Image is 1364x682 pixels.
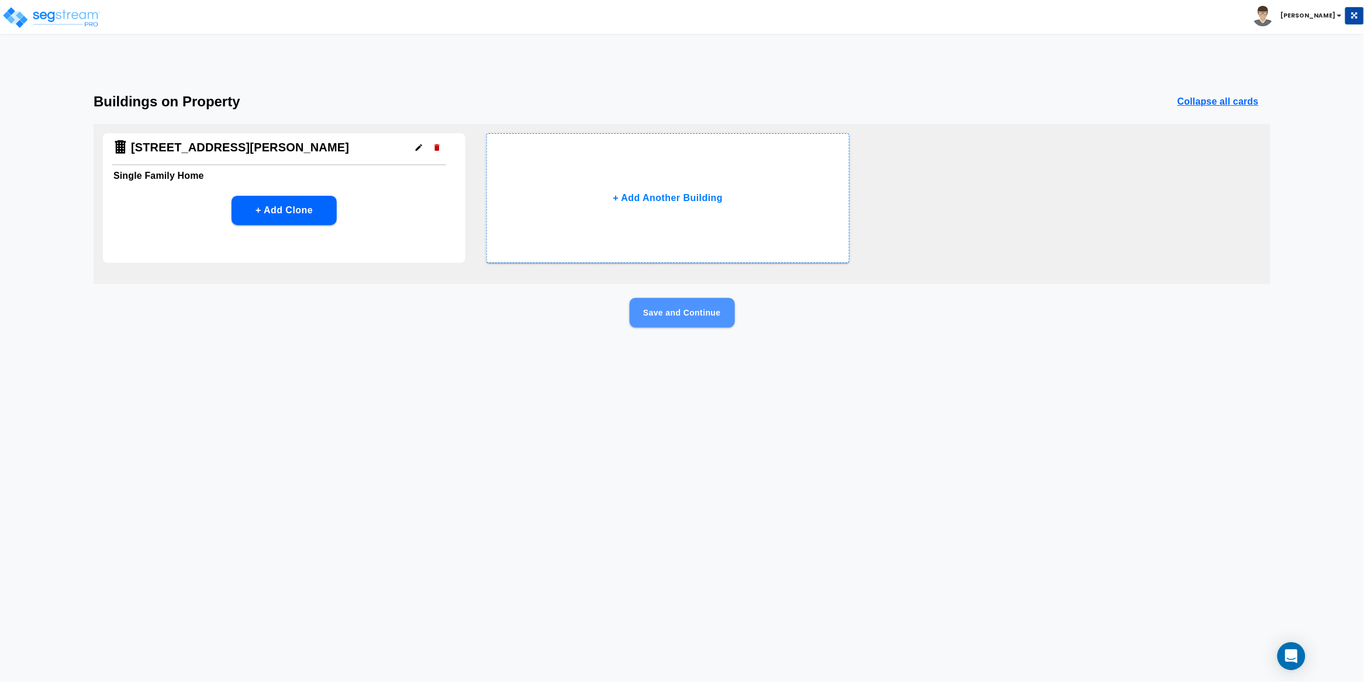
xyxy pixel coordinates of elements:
[112,139,129,155] img: Building Icon
[113,168,455,184] h6: Single Family Home
[1281,11,1336,20] b: [PERSON_NAME]
[1277,642,1306,670] div: Open Intercom Messenger
[131,140,349,155] h4: [STREET_ADDRESS][PERSON_NAME]
[2,6,101,29] img: logo_pro_r.png
[1253,6,1273,26] img: avatar.png
[1177,95,1259,109] p: Collapse all cards
[630,298,735,327] button: Save and Continue
[486,133,849,263] button: + Add Another Building
[94,94,240,110] h3: Buildings on Property
[232,196,337,225] button: + Add Clone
